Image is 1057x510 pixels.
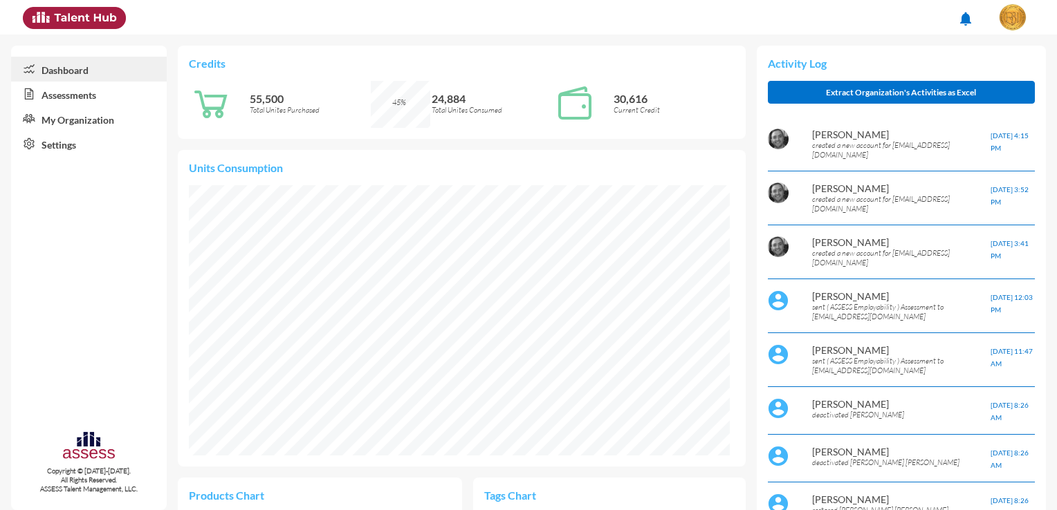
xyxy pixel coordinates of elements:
p: Total Unites Consumed [432,105,553,115]
p: 24,884 [432,92,553,105]
img: AOh14GigaHH8sHFAKTalDol_Rto9g2wtRCd5DeEZ-VfX2Q [768,129,789,149]
a: Settings [11,131,167,156]
span: [DATE] 4:15 PM [991,131,1029,152]
span: [DATE] 8:26 AM [991,448,1029,469]
a: My Organization [11,106,167,131]
p: created a new account for [EMAIL_ADDRESS][DOMAIN_NAME] [812,194,990,214]
p: Credits [189,57,734,70]
p: Current Credit [614,105,735,115]
p: [PERSON_NAME] [812,236,990,248]
a: Assessments [11,82,167,106]
p: sent ( ASSESS Employability ) Assessment to [EMAIL_ADDRESS][DOMAIN_NAME] [812,356,990,375]
img: assesscompany-logo.png [62,430,116,464]
p: created a new account for [EMAIL_ADDRESS][DOMAIN_NAME] [812,248,990,267]
span: [DATE] 12:03 PM [991,293,1033,314]
p: deactivated [PERSON_NAME] [812,410,990,419]
span: [DATE] 3:52 PM [991,185,1029,206]
p: Tags Chart [484,489,609,502]
p: [PERSON_NAME] [812,493,990,505]
span: 45% [392,97,406,107]
a: Dashboard [11,57,167,82]
p: [PERSON_NAME] [812,446,990,457]
p: 55,500 [250,92,371,105]
p: deactivated [PERSON_NAME] [PERSON_NAME] [812,457,990,467]
p: [PERSON_NAME] [812,290,990,302]
p: 30,616 [614,92,735,105]
p: [PERSON_NAME] [812,129,990,140]
span: [DATE] 3:41 PM [991,239,1029,260]
mat-icon: notifications [957,10,974,27]
p: Total Unites Purchased [250,105,371,115]
img: AOh14GigaHH8sHFAKTalDol_Rto9g2wtRCd5DeEZ-VfX2Q [768,182,789,203]
img: default%20profile%20image.svg [768,344,789,365]
p: Copyright © [DATE]-[DATE]. All Rights Reserved. ASSESS Talent Management, LLC. [11,466,167,493]
p: [PERSON_NAME] [812,344,990,356]
p: Products Chart [189,489,320,502]
span: [DATE] 11:47 AM [991,347,1033,368]
p: [PERSON_NAME] [812,398,990,410]
img: default%20profile%20image.svg [768,398,789,419]
button: Extract Organization's Activities as Excel [768,81,1035,104]
p: Units Consumption [189,161,734,174]
img: default%20profile%20image.svg [768,446,789,466]
p: sent ( ASSESS Employability ) Assessment to [EMAIL_ADDRESS][DOMAIN_NAME] [812,302,990,321]
img: AOh14GigaHH8sHFAKTalDol_Rto9g2wtRCd5DeEZ-VfX2Q [768,236,789,257]
p: created a new account for [EMAIL_ADDRESS][DOMAIN_NAME] [812,140,990,160]
span: [DATE] 8:26 AM [991,401,1029,422]
p: Activity Log [768,57,1035,70]
img: default%20profile%20image.svg [768,290,789,311]
p: [PERSON_NAME] [812,182,990,194]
